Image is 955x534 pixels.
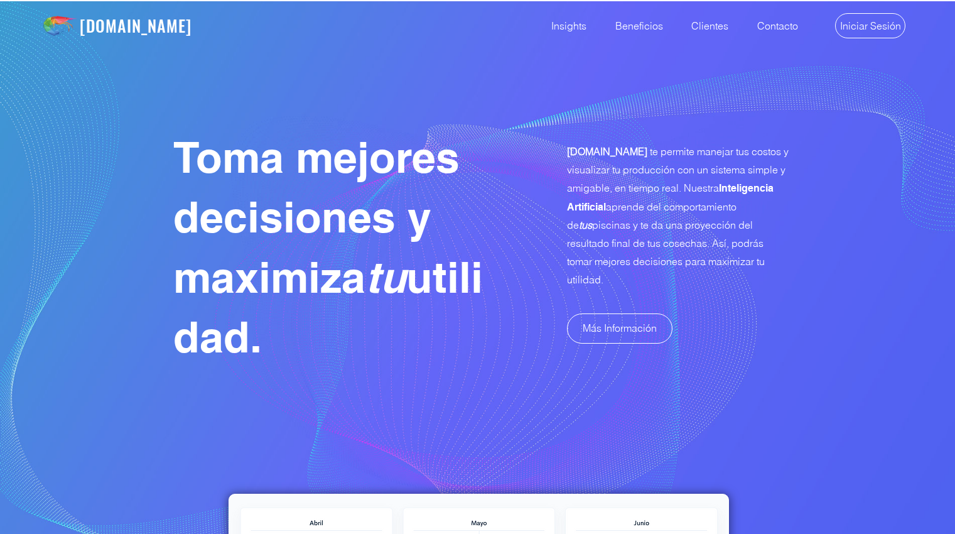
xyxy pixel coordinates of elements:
span: te permite manejar tus costos y visualizar tu producción con un sistema simple y amigable, en tie... [567,145,789,286]
span: tus [579,219,592,231]
a: [DOMAIN_NAME] [80,13,192,38]
p: Contacto [751,1,804,51]
span: Inteligencia Artificial [567,182,774,213]
span: [DOMAIN_NAME] [567,145,647,158]
a: Clientes [672,1,738,51]
span: Toma mejores decisiones y maximiza utilidad. [173,132,483,362]
p: Insights [545,1,593,51]
nav: Site [531,1,807,51]
a: Más Información [567,313,672,344]
a: Beneficios [596,1,672,51]
span: Más Información [583,321,657,335]
span: tu [365,252,406,303]
p: Beneficios [609,1,669,51]
span: Iniciar Sesión [840,19,901,33]
a: Iniciar Sesión [835,13,905,38]
a: Contacto [738,1,807,51]
a: Insights [531,1,596,51]
p: Clientes [685,1,735,51]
